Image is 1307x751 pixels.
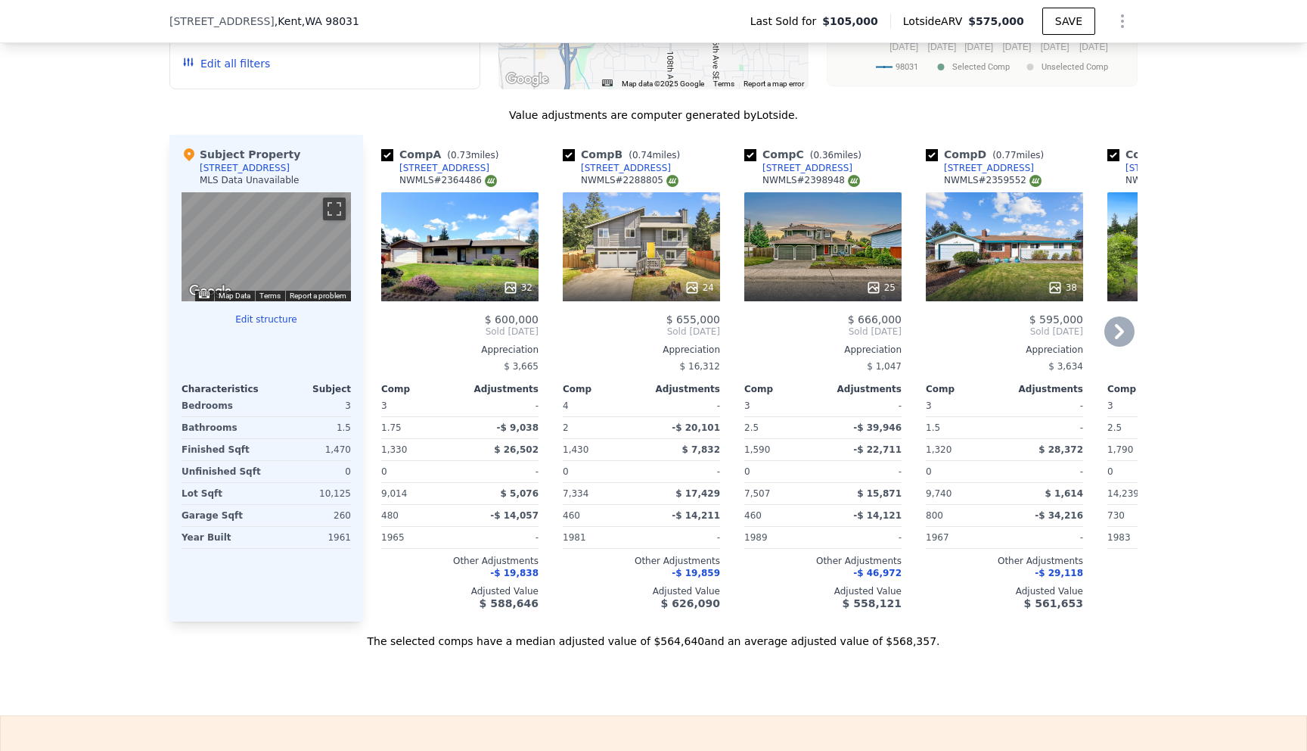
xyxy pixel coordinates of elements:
[926,466,932,477] span: 0
[1035,568,1083,578] span: -$ 29,118
[1048,361,1083,372] span: $ 3,634
[1038,444,1083,455] span: $ 28,372
[581,162,671,174] div: [STREET_ADDRESS]
[666,313,720,326] span: $ 655,000
[1107,444,1133,455] span: 1,790
[1107,6,1138,36] button: Show Options
[1107,162,1215,174] a: [STREET_ADDRESS]
[1007,527,1083,548] div: -
[302,15,359,27] span: , WA 98031
[199,291,210,298] button: Keyboard shortcuts
[750,14,823,29] span: Last Sold for
[622,150,686,160] span: ( miles)
[200,162,290,174] div: [STREET_ADDRESS]
[563,400,569,411] span: 4
[1107,344,1265,356] div: Appreciation
[381,444,407,455] span: 1,330
[504,361,539,372] span: $ 3,665
[182,461,263,482] div: Unfinished Sqft
[744,147,868,162] div: Comp C
[269,439,351,460] div: 1,470
[381,326,539,338] span: Sold [DATE]
[644,461,720,482] div: -
[381,466,387,477] span: 0
[502,70,552,89] a: Open this area in Google Maps (opens a new window)
[460,383,539,395] div: Adjustments
[381,488,407,499] span: 9,014
[182,439,263,460] div: Finished Sqft
[463,395,539,416] div: -
[744,383,823,395] div: Comp
[848,313,902,326] span: $ 666,000
[182,383,266,395] div: Characteristics
[641,383,720,395] div: Adjustments
[169,14,275,29] span: [STREET_ADDRESS]
[1107,527,1183,548] div: 1983
[926,162,1034,174] a: [STREET_ADDRESS]
[822,14,878,29] span: $105,000
[644,395,720,416] div: -
[494,444,539,455] span: $ 26,502
[744,417,820,438] div: 2.5
[622,79,704,88] span: Map data ©2025 Google
[182,192,351,301] div: Map
[266,383,351,395] div: Subject
[182,395,263,416] div: Bedrooms
[968,15,1024,27] span: $575,000
[182,417,263,438] div: Bathrooms
[463,461,539,482] div: -
[381,344,539,356] div: Appreciation
[896,62,918,72] text: 98031
[926,326,1083,338] span: Sold [DATE]
[926,444,952,455] span: 1,320
[632,150,653,160] span: 0.74
[441,150,504,160] span: ( miles)
[744,585,902,597] div: Adjusted Value
[1107,488,1139,499] span: 14,239
[685,280,714,295] div: 24
[823,383,902,395] div: Adjustments
[853,510,902,521] span: -$ 14,121
[1107,555,1265,567] div: Other Adjustments
[1125,162,1215,174] div: [STREET_ADDRESS]
[323,198,346,220] button: Toggle fullscreen view
[182,147,300,162] div: Subject Property
[1107,417,1183,438] div: 2.5
[867,361,902,372] span: $ 1,047
[269,417,351,438] div: 1.5
[1045,488,1083,499] span: $ 1,614
[682,444,720,455] span: $ 7,832
[644,527,720,548] div: -
[944,162,1034,174] div: [STREET_ADDRESS]
[926,417,1001,438] div: 1.5
[848,175,860,187] img: NWMLS Logo
[744,444,770,455] span: 1,590
[503,280,532,295] div: 32
[563,444,588,455] span: 1,430
[744,527,820,548] div: 1989
[563,510,580,521] span: 460
[944,174,1042,187] div: NWMLS # 2359552
[1041,42,1070,52] text: [DATE]
[926,400,932,411] span: 3
[1079,42,1108,52] text: [DATE]
[744,510,762,521] span: 460
[853,568,902,578] span: -$ 46,972
[563,147,686,162] div: Comp B
[964,42,993,52] text: [DATE]
[926,147,1050,162] div: Comp D
[185,282,235,301] img: Google
[804,150,868,160] span: ( miles)
[381,162,489,174] a: [STREET_ADDRESS]
[672,568,720,578] span: -$ 19,859
[1029,313,1083,326] span: $ 595,000
[1007,461,1083,482] div: -
[185,282,235,301] a: Open this area in Google Maps (opens a new window)
[502,70,552,89] img: Google
[1048,280,1077,295] div: 38
[672,422,720,433] span: -$ 20,101
[762,162,852,174] div: [STREET_ADDRESS]
[744,466,750,477] span: 0
[169,108,1138,123] div: Value adjustments are computer generated by Lotside .
[1107,585,1265,597] div: Adjusted Value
